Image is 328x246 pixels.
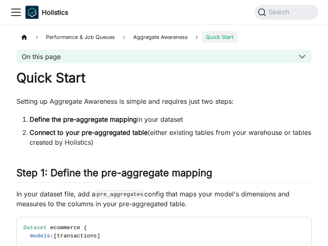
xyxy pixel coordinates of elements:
strong: Define the pre-aggregate mapping [30,115,137,123]
span: models [30,233,50,239]
h2: Step 1: Define the pre-aggregate mapping [16,167,312,182]
span: ecommerce [50,225,80,231]
p: Setting up Aggregate Awareness is simple and requires just two steps: [16,96,312,106]
span: : [50,233,53,239]
h1: Quick Start [16,70,312,86]
b: Holistics [42,7,68,17]
span: [ [53,233,57,239]
span: Search [266,9,294,16]
span: Performance & Job Queues [42,31,119,43]
button: Toggle navigation bar [10,6,22,18]
nav: Breadcrumbs [16,31,312,43]
a: Home page [16,31,32,43]
li: in your dataset [30,114,312,124]
span: { [84,225,87,231]
button: On this page [16,50,312,63]
button: Search (Command+K) [255,5,318,20]
a: HolisticsHolisticsHolistics [25,6,68,19]
span: Aggregate Awareness [129,31,192,43]
p: In your dataset file, add a config that maps your model's dimensions and measures to the columns ... [16,189,312,209]
span: Dataset [23,225,47,231]
span: Quick Start [202,31,237,43]
code: pre_aggregates [96,190,144,198]
span: ] [97,233,100,239]
span: transactions [57,233,97,239]
li: (either existing tables from your warehouse or tables created by Holistics) [30,128,312,147]
img: Holistics [25,6,39,19]
strong: Connect to your pre-aggregated table [30,128,148,137]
